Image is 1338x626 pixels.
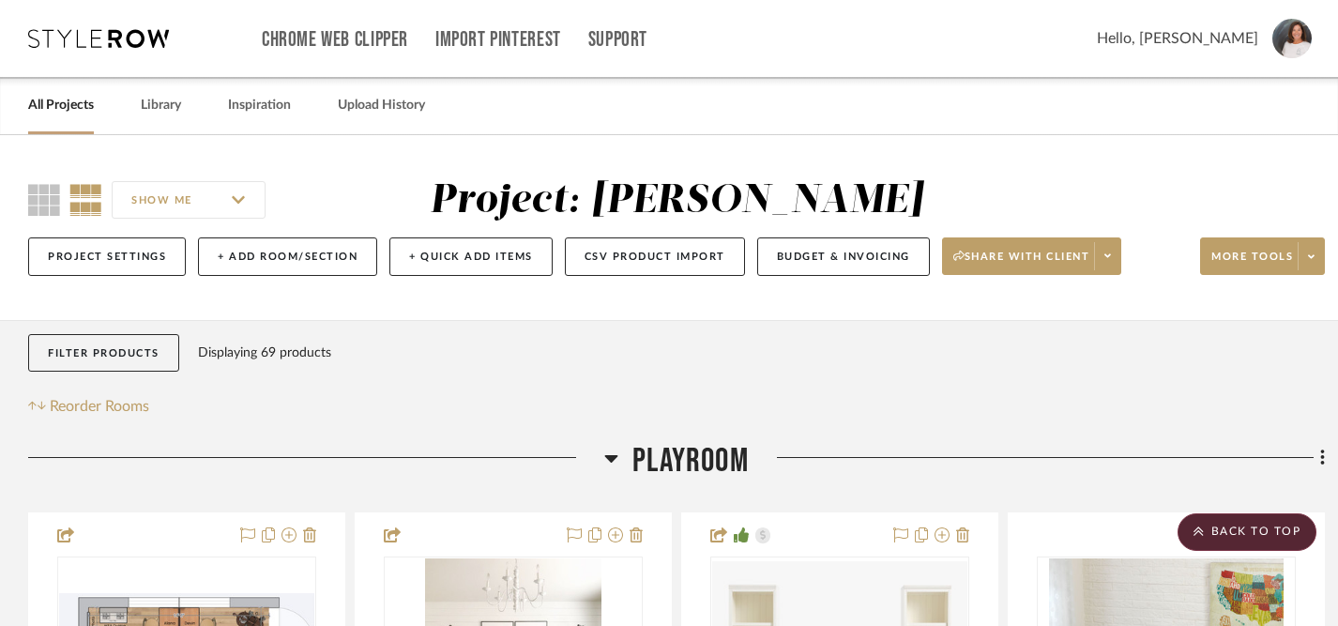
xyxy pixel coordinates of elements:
button: CSV Product Import [565,237,745,276]
a: All Projects [28,93,94,118]
span: Reorder Rooms [50,395,149,418]
a: Chrome Web Clipper [262,32,408,48]
scroll-to-top-button: BACK TO TOP [1178,513,1316,551]
button: + Add Room/Section [198,237,377,276]
span: More tools [1211,250,1293,278]
div: Project: [PERSON_NAME] [430,181,923,221]
a: Upload History [338,93,425,118]
button: Share with client [942,237,1122,275]
button: Budget & Invoicing [757,237,930,276]
span: Hello, [PERSON_NAME] [1097,27,1258,50]
button: Reorder Rooms [28,395,149,418]
a: Inspiration [228,93,291,118]
button: Filter Products [28,334,179,373]
button: More tools [1200,237,1325,275]
a: Library [141,93,181,118]
button: Project Settings [28,237,186,276]
a: Import Pinterest [435,32,561,48]
button: + Quick Add Items [389,237,553,276]
span: Playroom [632,441,749,481]
a: Support [588,32,647,48]
span: Share with client [953,250,1090,278]
img: avatar [1272,19,1312,58]
div: Displaying 69 products [198,334,331,372]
